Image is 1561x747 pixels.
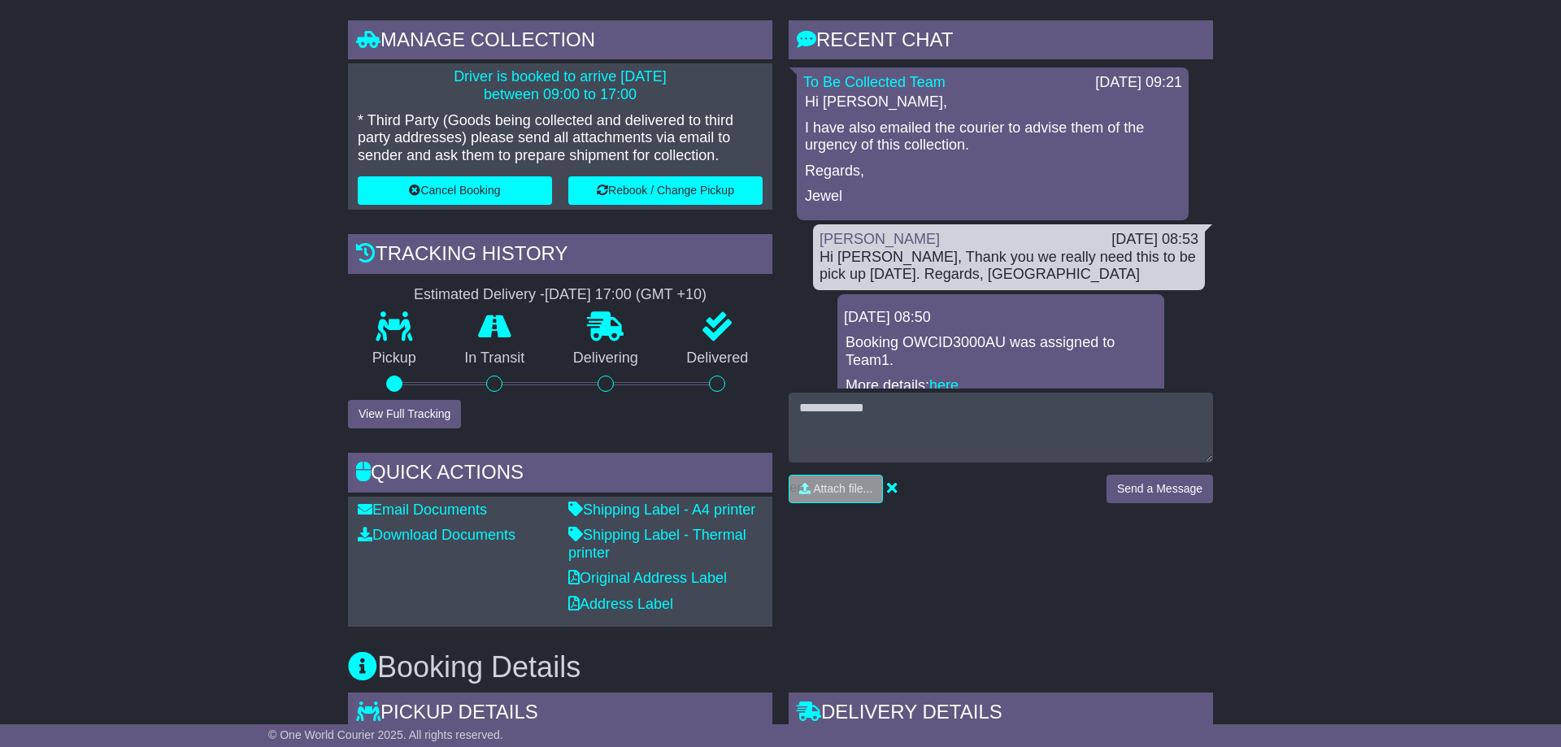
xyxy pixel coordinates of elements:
button: Rebook / Change Pickup [568,176,763,205]
p: I have also emailed the courier to advise them of the urgency of this collection. [805,119,1181,154]
div: [DATE] 08:53 [1111,231,1198,249]
p: * Third Party (Goods being collected and delivered to third party addresses) please send all atta... [358,112,763,165]
p: Delivered [663,350,773,367]
div: Hi [PERSON_NAME], Thank you we really need this to be pick up [DATE]. Regards, [GEOGRAPHIC_DATA] [820,249,1198,284]
a: Download Documents [358,527,515,543]
p: In Transit [441,350,550,367]
h3: Booking Details [348,651,1213,684]
a: Address Label [568,596,673,612]
div: Manage collection [348,20,772,64]
a: [PERSON_NAME] [820,231,940,247]
div: Estimated Delivery - [348,286,772,304]
button: View Full Tracking [348,400,461,428]
div: [DATE] 09:21 [1095,74,1182,92]
p: Jewel [805,188,1181,206]
p: Driver is booked to arrive [DATE] between 09:00 to 17:00 [358,68,763,103]
a: Email Documents [358,502,487,518]
p: Hi [PERSON_NAME], [805,93,1181,111]
button: Cancel Booking [358,176,552,205]
span: © One World Courier 2025. All rights reserved. [268,728,503,741]
div: Delivery Details [789,693,1213,736]
div: Quick Actions [348,453,772,497]
p: Delivering [549,350,663,367]
div: Tracking history [348,234,772,278]
a: To Be Collected Team [803,74,946,90]
div: [DATE] 17:00 (GMT +10) [545,286,707,304]
div: Pickup Details [348,693,772,736]
a: Shipping Label - Thermal printer [568,527,746,561]
div: RECENT CHAT [789,20,1213,64]
p: Pickup [348,350,441,367]
a: here [929,377,959,393]
a: Original Address Label [568,570,727,586]
p: Booking OWCID3000AU was assigned to Team1. [846,334,1156,369]
button: Send a Message [1107,475,1213,503]
p: More details: . [846,377,1156,395]
div: [DATE] 08:50 [844,309,1158,327]
a: Shipping Label - A4 printer [568,502,755,518]
p: Regards, [805,163,1181,180]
